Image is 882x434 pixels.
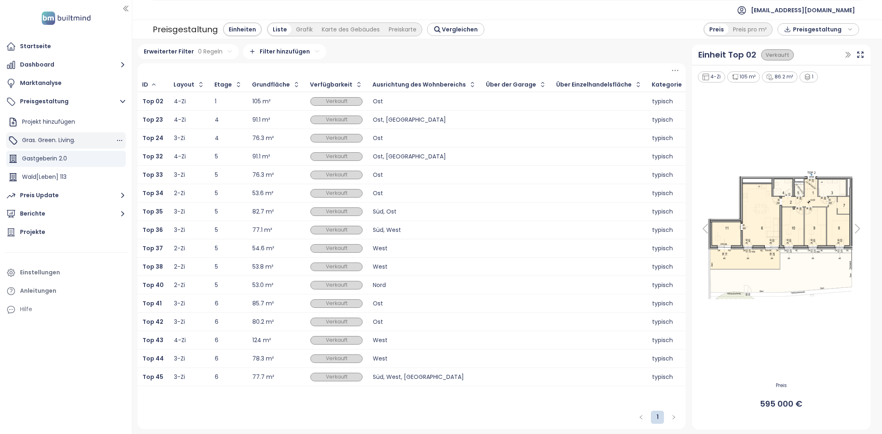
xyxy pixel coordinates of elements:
[143,299,162,307] b: Top 41
[639,415,644,420] span: left
[384,24,421,35] div: Preiskarte
[215,99,242,104] div: 1
[214,82,232,87] div: Etage
[174,356,185,361] div: 3-Zi
[6,169,126,185] div: Wald[Leben] 113
[174,264,185,269] div: 2-Zi
[174,283,185,288] div: 2-Zi
[4,38,128,55] a: Startseite
[143,318,163,326] b: Top 42
[782,23,855,36] div: button
[310,97,363,106] div: Verkauft
[373,172,476,178] div: Ost
[697,149,866,307] img: Floor plan
[174,136,185,141] div: 3-Zi
[372,82,466,87] div: Ausrichtung des Wohnbereichs
[153,22,218,37] div: Preisgestaltung
[6,151,126,167] div: Gastgeberin 2.0
[252,117,270,122] div: 91.1 m²
[373,374,476,380] div: Süd, West, [GEOGRAPHIC_DATA]
[4,283,128,299] a: Anleitungen
[4,75,128,91] a: Marktanalyse
[652,99,692,104] div: typisch
[142,82,148,87] div: ID
[20,78,62,88] div: Marktanalyse
[143,319,163,325] a: Top 42
[143,207,163,216] b: Top 35
[174,82,194,87] div: Layout
[143,281,164,289] b: Top 40
[252,374,274,380] div: 77.7 m²
[697,398,866,410] span: 595 000 €
[198,47,223,56] span: 0 Regeln
[252,338,271,343] div: 124 m²
[22,154,67,162] span: Gastgeberin 2.0
[373,319,476,325] div: Ost
[310,116,363,124] div: Verkauft
[761,49,794,60] div: Verkauft
[143,97,163,105] b: Top 02
[486,82,536,87] div: Über der Garage
[698,71,725,82] div: 4-Zi
[310,207,363,216] div: Verkauft
[652,82,682,87] div: Kategorie
[20,267,60,278] div: Einstellungen
[143,226,163,234] b: Top 36
[143,117,163,122] a: Top 23
[20,286,56,296] div: Anleitungen
[667,411,680,424] li: Nächste Seite
[268,24,292,35] div: Liste
[215,136,242,141] div: 4
[556,82,632,87] div: Über Einzelhandelsfläche
[143,171,163,179] b: Top 33
[143,263,163,271] b: Top 38
[215,154,242,159] div: 5
[310,354,363,363] div: Verkauft
[174,99,186,104] div: 4-Zi
[373,246,476,251] div: West
[442,25,478,34] span: Vergleichen
[215,209,242,214] div: 5
[373,301,476,306] div: Ost
[310,299,363,308] div: Verkauft
[652,117,692,122] div: typisch
[252,227,272,233] div: 77.1 m²
[215,191,242,196] div: 5
[310,336,363,345] div: Verkauft
[20,304,32,314] div: Hilfe
[373,154,476,159] div: Ost, [GEOGRAPHIC_DATA]
[373,117,476,122] div: Ost, [GEOGRAPHIC_DATA]
[6,114,126,130] div: Projekt hinzufügen
[373,283,476,288] div: Nord
[22,117,75,127] div: Projekt hinzufügen
[4,206,128,222] button: Berichte
[310,281,363,289] div: Verkauft
[224,24,261,35] div: Einheiten
[373,356,476,361] div: West
[143,152,163,160] b: Top 32
[174,227,185,233] div: 3-Zi
[143,99,163,104] a: Top 02
[143,283,164,288] a: Top 40
[373,136,476,141] div: Ost
[317,24,384,35] div: Karte des Gebäudes
[20,41,51,51] div: Startseite
[373,227,476,233] div: Süd, West
[310,171,363,179] div: Verkauft
[143,209,163,214] a: Top 35
[4,224,128,240] a: Projekte
[728,24,771,35] div: Preis pro m²
[143,336,163,344] b: Top 43
[652,264,692,269] div: typisch
[310,82,352,87] div: Verfügbarkeit
[174,301,185,306] div: 3-Zi
[252,136,274,141] div: 76.3 m²
[143,354,164,363] b: Top 44
[143,356,164,361] a: Top 44
[215,227,242,233] div: 5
